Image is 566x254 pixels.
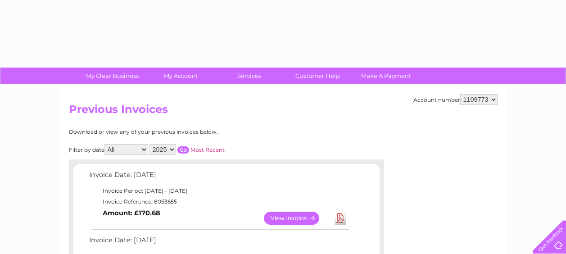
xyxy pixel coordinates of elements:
[349,68,423,84] a: Make A Payment
[335,212,346,225] a: Download
[212,68,286,84] a: Services
[87,169,350,186] td: Invoice Date: [DATE]
[103,209,160,217] b: Amount: £170.68
[69,144,305,155] div: Filter by date
[190,146,225,153] a: Most Recent
[87,234,350,251] td: Invoice Date: [DATE]
[281,68,355,84] a: Customer Help
[264,212,330,225] a: View
[69,103,498,120] h2: Previous Invoices
[75,68,149,84] a: My Clear Business
[69,129,305,135] div: Download or view any of your previous invoices below.
[413,94,498,105] div: Account number
[87,196,350,207] td: Invoice Reference: 8053655
[87,186,350,196] td: Invoice Period: [DATE] - [DATE]
[144,68,218,84] a: My Account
